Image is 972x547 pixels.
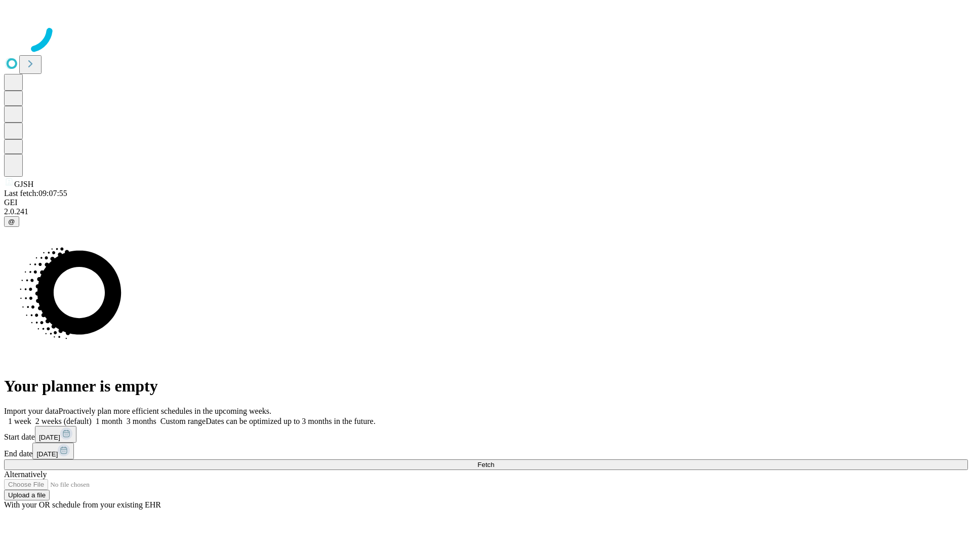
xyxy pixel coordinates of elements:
[127,417,156,425] span: 3 months
[4,377,968,396] h1: Your planner is empty
[59,407,271,415] span: Proactively plan more efficient schedules in the upcoming weeks.
[160,417,206,425] span: Custom range
[477,461,494,468] span: Fetch
[8,218,15,225] span: @
[8,417,31,425] span: 1 week
[4,426,968,443] div: Start date
[36,450,58,458] span: [DATE]
[4,459,968,470] button: Fetch
[206,417,375,425] span: Dates can be optimized up to 3 months in the future.
[4,443,968,459] div: End date
[4,207,968,216] div: 2.0.241
[4,407,59,415] span: Import your data
[4,470,47,479] span: Alternatively
[14,180,33,188] span: GJSH
[96,417,123,425] span: 1 month
[4,490,50,500] button: Upload a file
[39,434,60,441] span: [DATE]
[32,443,74,459] button: [DATE]
[4,198,968,207] div: GEI
[4,189,67,198] span: Last fetch: 09:07:55
[4,216,19,227] button: @
[4,500,161,509] span: With your OR schedule from your existing EHR
[35,426,76,443] button: [DATE]
[35,417,92,425] span: 2 weeks (default)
